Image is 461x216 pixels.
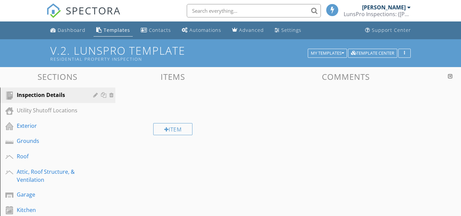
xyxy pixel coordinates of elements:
div: Contacts [149,27,171,33]
button: My Templates [308,49,347,58]
span: SPECTORA [66,3,121,17]
div: Templates [104,27,130,33]
div: My Templates [311,51,344,56]
div: [PERSON_NAME] [362,4,406,11]
h3: Items [115,72,231,81]
button: Template Center [348,49,397,58]
div: LunsPro Inspections: (Charlotte) [344,11,411,17]
div: Exterior [17,122,83,130]
a: Templates [94,24,133,37]
div: Item [153,123,193,135]
div: Roof [17,152,83,160]
div: Automations [189,27,221,33]
div: Template Center [351,51,394,56]
a: Contacts [138,24,174,37]
div: Residential Property Inspection [50,56,310,62]
div: Dashboard [58,27,85,33]
a: SPECTORA [46,9,121,23]
div: Garage [17,191,83,199]
div: Utility Shutoff Locations [17,106,83,114]
div: Kitchen [17,206,83,214]
div: Grounds [17,137,83,145]
div: Settings [281,27,301,33]
h1: V.2. LunsPro Template [50,45,410,62]
a: Template Center [348,50,397,56]
h3: Comments [235,72,457,81]
a: Advanced [229,24,267,37]
div: Attic, Roof Structure, & Ventilation [17,168,83,184]
div: Support Center [372,27,411,33]
a: Dashboard [48,24,88,37]
a: Automations (Basic) [179,24,224,37]
input: Search everything... [187,4,321,17]
img: The Best Home Inspection Software - Spectora [46,3,61,18]
div: Inspection Details [17,91,83,99]
a: Support Center [362,24,414,37]
a: Settings [272,24,304,37]
div: Advanced [239,27,264,33]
